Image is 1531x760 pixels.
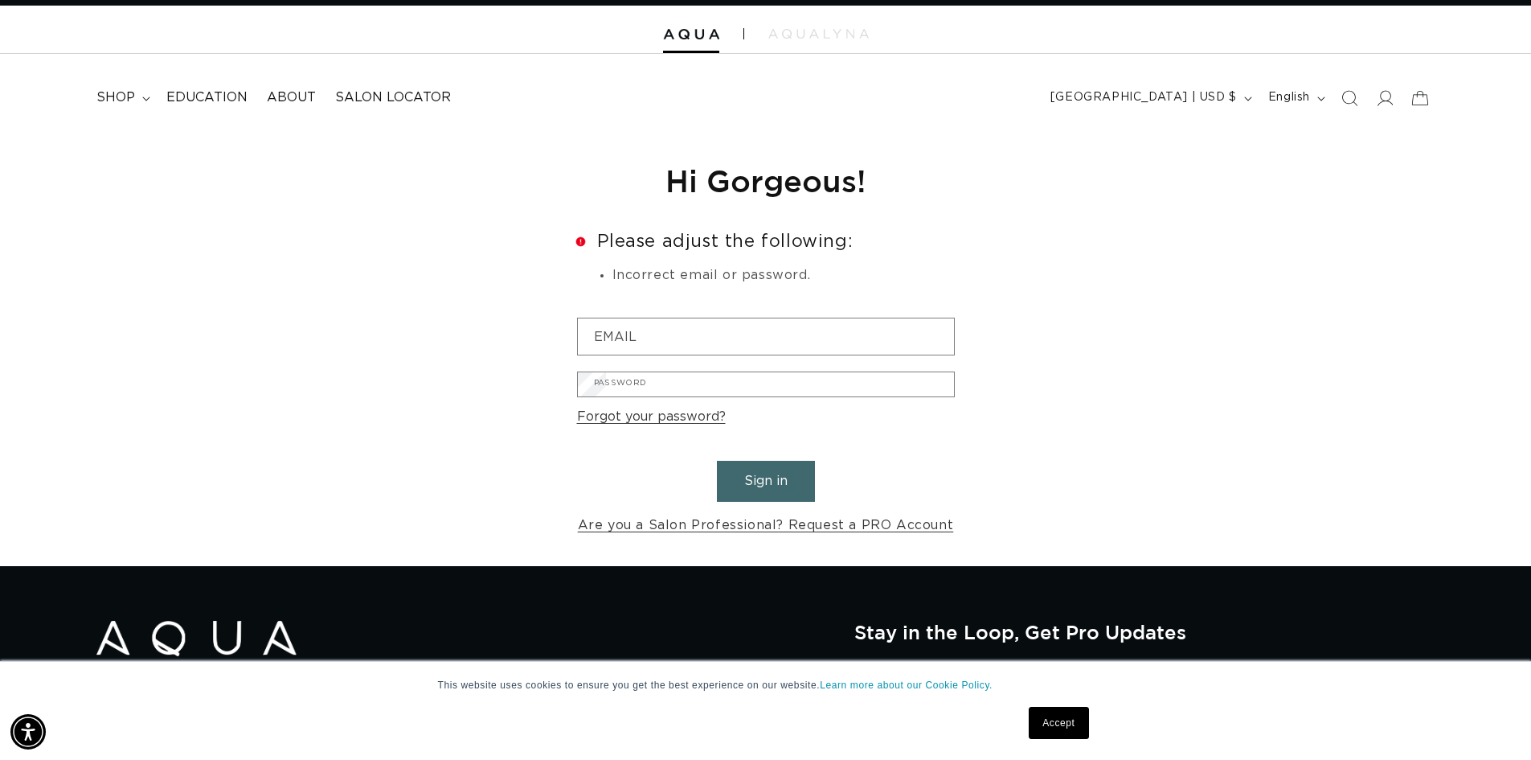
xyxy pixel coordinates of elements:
span: [GEOGRAPHIC_DATA] | USD $ [1050,89,1237,106]
div: Accessibility Menu [10,714,46,750]
p: This website uses cookies to ensure you get the best experience on our website. [438,678,1094,692]
summary: Search [1332,80,1367,116]
button: English [1259,83,1332,113]
span: Education [166,89,248,106]
summary: shop [87,80,157,116]
span: Salon Locator [335,89,451,106]
span: About [267,89,316,106]
a: Are you a Salon Professional? Request a PRO Account [578,514,954,537]
button: Sign in [717,461,815,502]
iframe: Chat Widget [1317,586,1531,760]
a: Accept [1029,707,1088,739]
a: Learn more about our Cookie Policy. [820,680,993,691]
img: aqualyna.com [768,29,869,39]
h1: Hi Gorgeous! [577,161,955,200]
img: Aqua Hair Extensions [663,29,719,40]
input: Email [578,318,954,355]
span: shop [96,89,135,106]
span: English [1268,89,1310,106]
a: About [257,80,325,116]
h2: Please adjust the following: [577,232,955,250]
img: Aqua Hair Extensions [96,621,297,670]
a: Forgot your password? [577,405,726,429]
a: Education [157,80,257,116]
a: Salon Locator [325,80,461,116]
li: Incorrect email or password. [612,265,955,286]
h2: Stay in the Loop, Get Pro Updates [854,621,1435,643]
button: [GEOGRAPHIC_DATA] | USD $ [1041,83,1259,113]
